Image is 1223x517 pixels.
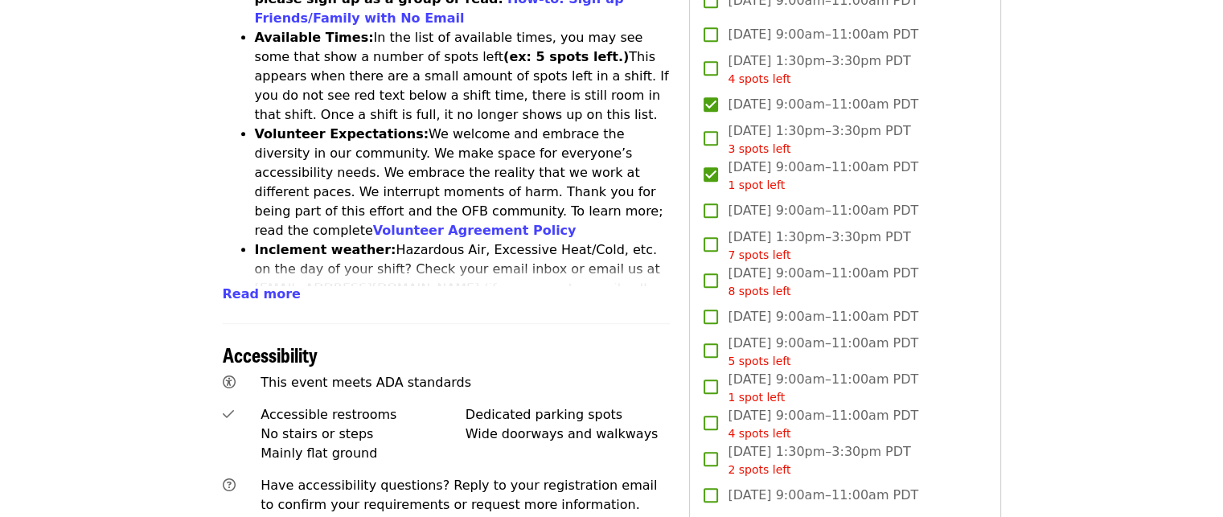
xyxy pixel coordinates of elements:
span: 5 spots left [728,355,790,367]
span: [DATE] 9:00am–11:00am PDT [728,406,918,442]
strong: Inclement weather: [255,242,396,257]
span: [DATE] 9:00am–11:00am PDT [728,264,918,300]
li: Hazardous Air, Excessive Heat/Cold, etc. on the day of your shift? Check your email inbox or emai... [255,240,671,337]
span: [DATE] 9:00am–11:00am PDT [728,201,918,220]
span: 8 spots left [728,285,790,297]
span: 3 spots left [728,142,790,155]
span: [DATE] 9:00am–11:00am PDT [728,370,918,406]
strong: Available Times: [255,30,374,45]
span: [DATE] 9:00am–11:00am PDT [728,307,918,326]
i: check icon [223,407,234,422]
li: In the list of available times, you may see some that show a number of spots left This appears wh... [255,28,671,125]
span: 7 spots left [728,248,790,261]
span: [DATE] 1:30pm–3:30pm PDT [728,51,910,88]
div: Wide doorways and walkways [466,425,671,444]
span: 4 spots left [728,72,790,85]
span: [DATE] 9:00am–11:00am PDT [728,95,918,114]
div: Mainly flat ground [261,444,466,463]
span: [DATE] 1:30pm–3:30pm PDT [728,121,910,158]
div: Accessible restrooms [261,405,466,425]
strong: (ex: 5 spots left.) [503,49,629,64]
strong: Volunteer Expectations: [255,126,429,142]
span: [DATE] 1:30pm–3:30pm PDT [728,442,910,478]
span: Read more [223,286,301,302]
i: universal-access icon [223,375,236,390]
span: [DATE] 9:00am–11:00am PDT [728,486,918,505]
span: [DATE] 9:00am–11:00am PDT [728,334,918,370]
span: 1 spot left [728,391,785,404]
span: Have accessibility questions? Reply to your registration email to confirm your requirements or re... [261,478,657,512]
a: Volunteer Agreement Policy [373,223,577,238]
button: Read more [223,285,301,304]
i: question-circle icon [223,478,236,493]
div: No stairs or steps [261,425,466,444]
span: Accessibility [223,340,318,368]
span: 4 spots left [728,427,790,440]
span: [DATE] 9:00am–11:00am PDT [728,25,918,44]
span: 2 spots left [728,463,790,476]
span: [DATE] 1:30pm–3:30pm PDT [728,228,910,264]
span: [DATE] 9:00am–11:00am PDT [728,158,918,194]
span: 1 spot left [728,178,785,191]
div: Dedicated parking spots [466,405,671,425]
span: This event meets ADA standards [261,375,471,390]
li: We welcome and embrace the diversity in our community. We make space for everyone’s accessibility... [255,125,671,240]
